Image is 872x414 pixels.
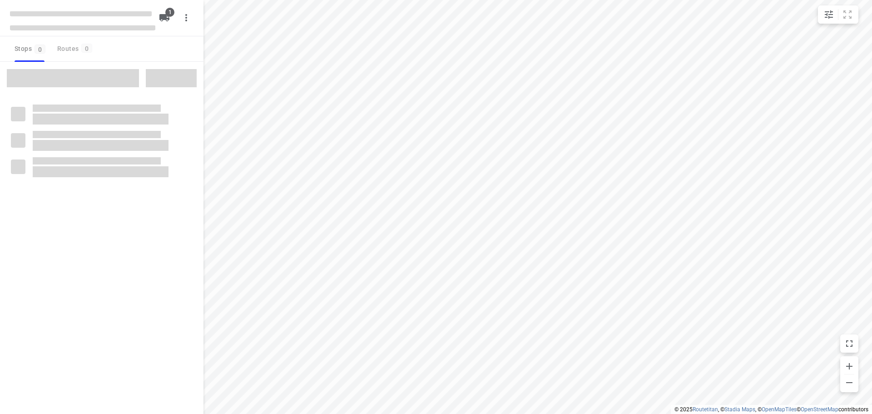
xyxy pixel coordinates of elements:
[801,406,838,413] a: OpenStreetMap
[674,406,868,413] li: © 2025 , © , © © contributors
[762,406,797,413] a: OpenMapTiles
[724,406,755,413] a: Stadia Maps
[820,5,838,24] button: Map settings
[818,5,858,24] div: small contained button group
[693,406,718,413] a: Routetitan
